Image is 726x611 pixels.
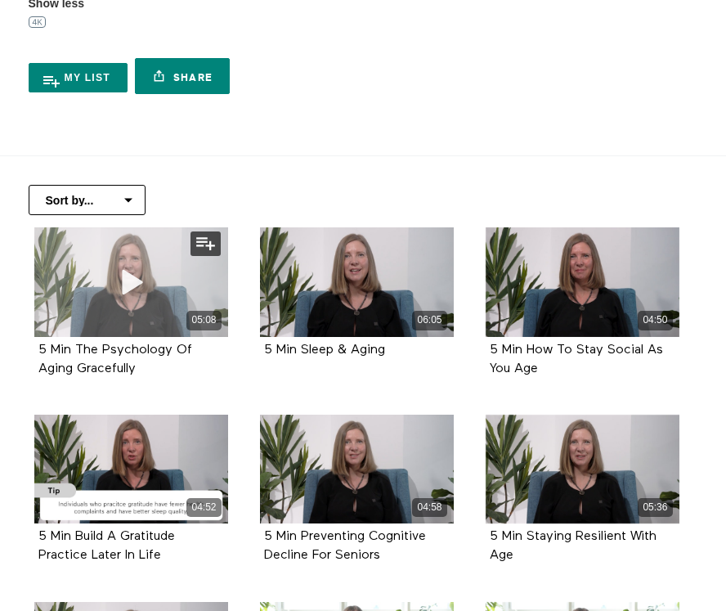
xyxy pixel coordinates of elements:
[29,63,128,92] button: My list
[638,311,673,330] div: 04:50
[186,311,222,330] div: 05:08
[135,58,230,95] a: Share
[29,16,46,28] img: 4K badge
[264,530,426,561] a: 5 Min Preventing Cognitive Decline For Seniors
[486,415,679,523] a: 5 Min Staying Resilient With Age 05:36
[34,415,228,523] a: 5 Min Build A Gratitude Practice Later In Life 04:52
[490,530,657,561] a: 5 Min Staying Resilient With Age
[34,227,228,336] a: 5 Min The Psychology Of Aging Gracefully 05:08
[638,498,673,517] div: 05:36
[260,415,454,523] a: 5 Min Preventing Cognitive Decline For Seniors 04:58
[38,344,192,375] a: 5 Min The Psychology Of Aging Gracefully
[264,530,426,562] strong: 5 Min Preventing Cognitive Decline For Seniors
[38,530,175,561] a: 5 Min Build A Gratitude Practice Later In Life
[490,344,663,375] a: 5 Min How To Stay Social As You Age
[38,530,175,562] strong: 5 Min Build A Gratitude Practice Later In Life
[490,530,657,562] strong: 5 Min Staying Resilient With Age
[186,498,222,517] div: 04:52
[190,231,221,256] button: Add to my list
[486,227,679,336] a: 5 Min How To Stay Social As You Age 04:50
[412,498,447,517] div: 04:58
